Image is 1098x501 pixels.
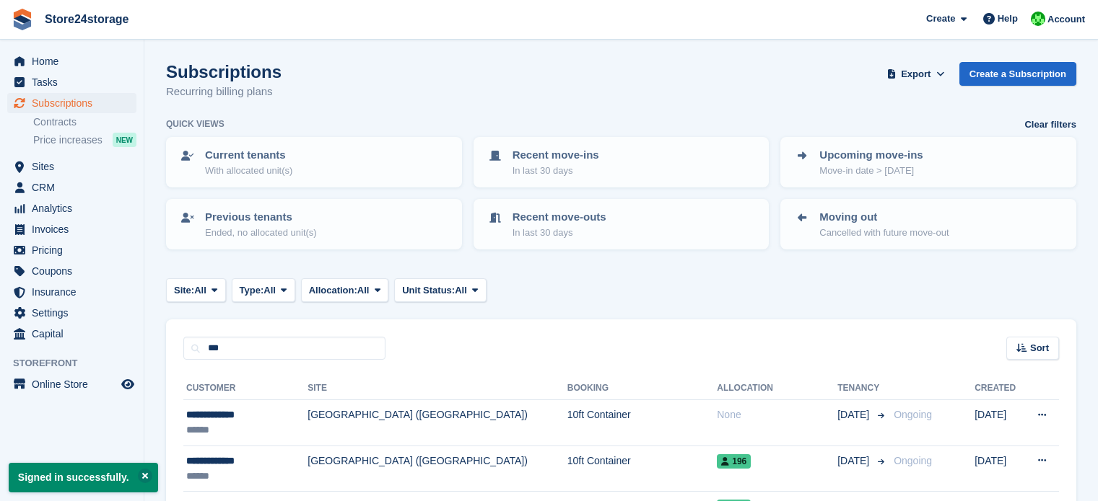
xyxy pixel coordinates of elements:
span: Insurance [32,282,118,302]
td: 10ft Container [567,400,718,446]
p: Previous tenants [205,209,317,226]
div: NEW [113,133,136,147]
th: Booking [567,377,718,400]
a: menu [7,93,136,113]
a: menu [7,261,136,281]
a: menu [7,219,136,239]
a: menu [7,374,136,394]
span: Account [1047,12,1085,27]
p: Ended, no allocated unit(s) [205,226,317,240]
span: Ongoing [894,409,932,420]
span: Help [998,12,1018,26]
p: Recent move-outs [513,209,606,226]
a: menu [7,324,136,344]
a: Contracts [33,115,136,129]
a: menu [7,156,136,177]
a: Preview store [119,376,136,393]
a: Create a Subscription [959,62,1076,86]
span: [DATE] [837,453,872,469]
td: [GEOGRAPHIC_DATA] ([GEOGRAPHIC_DATA]) [308,400,567,446]
img: Tracy Harper [1031,12,1045,26]
span: Price increases [33,133,103,147]
p: Recurring billing plans [166,84,282,100]
a: menu [7,282,136,302]
span: All [357,283,370,298]
button: Site: All [166,278,226,302]
td: [DATE] [975,400,1023,446]
a: menu [7,72,136,92]
span: Online Store [32,374,118,394]
span: [DATE] [837,407,872,422]
p: Move-in date > [DATE] [819,164,923,178]
span: Invoices [32,219,118,239]
span: Export [901,67,931,81]
span: Type: [240,283,264,298]
p: Recent move-ins [513,147,599,164]
button: Export [884,62,948,86]
a: menu [7,177,136,198]
span: Allocation: [309,283,357,298]
p: In last 30 days [513,226,606,240]
span: All [263,283,276,298]
p: Upcoming move-ins [819,147,923,164]
span: Tasks [32,72,118,92]
div: None [717,407,837,422]
th: Tenancy [837,377,888,400]
button: Unit Status: All [394,278,486,302]
a: Price increases NEW [33,132,136,148]
td: [DATE] [975,445,1023,492]
p: Cancelled with future move-out [819,226,949,240]
span: Analytics [32,198,118,218]
a: menu [7,198,136,218]
span: Pricing [32,240,118,260]
img: stora-icon-8386f47178a22dfd0bd8f6a31ec36ba5ce8667c1dd55bd0f319d3a0aa187defe.svg [12,9,33,30]
span: Settings [32,303,118,323]
a: menu [7,303,136,323]
a: Recent move-ins In last 30 days [475,138,768,186]
td: 10ft Container [567,445,718,492]
span: Unit Status: [402,283,455,298]
button: Type: All [232,278,295,302]
a: Upcoming move-ins Move-in date > [DATE] [782,138,1075,186]
a: Recent move-outs In last 30 days [475,200,768,248]
span: Site: [174,283,194,298]
span: 196 [717,454,751,469]
th: Allocation [717,377,837,400]
span: CRM [32,177,118,198]
button: Allocation: All [301,278,389,302]
span: Coupons [32,261,118,281]
span: All [455,283,467,298]
h6: Quick views [166,118,225,130]
th: Site [308,377,567,400]
th: Customer [183,377,308,400]
a: menu [7,51,136,71]
a: Store24storage [39,7,135,31]
a: Previous tenants Ended, no allocated unit(s) [167,200,461,248]
a: Clear filters [1024,118,1076,132]
h1: Subscriptions [166,62,282,81]
a: Moving out Cancelled with future move-out [782,200,1075,248]
a: menu [7,240,136,260]
td: [GEOGRAPHIC_DATA] ([GEOGRAPHIC_DATA]) [308,445,567,492]
p: With allocated unit(s) [205,164,292,178]
span: Sites [32,156,118,177]
span: Home [32,51,118,71]
span: Create [926,12,955,26]
p: Moving out [819,209,949,226]
span: Sort [1030,341,1049,355]
p: Signed in successfully. [9,463,158,492]
p: In last 30 days [513,164,599,178]
span: Ongoing [894,455,932,466]
th: Created [975,377,1023,400]
p: Current tenants [205,147,292,164]
span: Capital [32,324,118,344]
span: Storefront [13,356,144,371]
span: Subscriptions [32,93,118,113]
a: Current tenants With allocated unit(s) [167,138,461,186]
span: All [194,283,206,298]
